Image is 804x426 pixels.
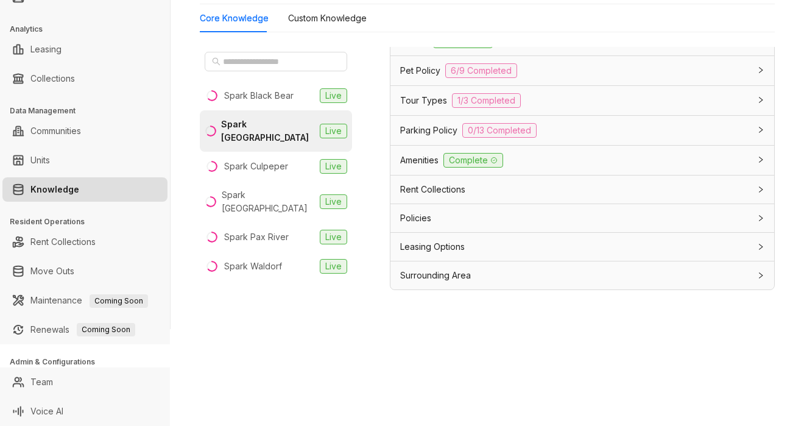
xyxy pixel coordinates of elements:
div: Spark Waldorf [224,260,282,273]
span: Tour Types [400,94,447,107]
li: Communities [2,119,167,143]
span: Amenities [400,154,439,167]
li: Leasing [2,37,167,62]
span: Live [320,124,347,138]
div: Spark [GEOGRAPHIC_DATA] [221,118,315,144]
li: Maintenance [2,288,167,313]
li: Move Outs [2,259,167,283]
span: 0/13 Completed [462,123,537,138]
span: collapsed [757,96,764,104]
span: collapsed [757,215,764,222]
span: Live [320,159,347,174]
div: Spark Culpeper [224,160,288,173]
span: collapsed [757,186,764,193]
li: Collections [2,66,167,91]
span: Live [320,88,347,103]
h3: Data Management [10,105,170,116]
span: collapsed [757,272,764,279]
div: Spark [GEOGRAPHIC_DATA] [222,188,315,215]
h3: Admin & Configurations [10,357,170,367]
span: Leasing Options [400,240,465,254]
div: Custom Knowledge [288,12,367,25]
span: Live [320,259,347,274]
div: Core Knowledge [200,12,269,25]
li: Renewals [2,318,167,342]
span: 1/3 Completed [452,93,521,108]
li: Rent Collections [2,230,167,254]
span: Parking Policy [400,124,457,137]
div: Spark Black Bear [224,89,294,102]
span: Surrounding Area [400,269,471,282]
span: 6/9 Completed [445,63,517,78]
span: collapsed [757,243,764,250]
span: search [212,57,220,66]
span: collapsed [757,156,764,163]
li: Knowledge [2,177,167,202]
div: Leasing Options [390,233,774,261]
h3: Analytics [10,24,170,35]
span: Coming Soon [77,323,135,336]
div: Surrounding Area [390,261,774,289]
span: collapsed [757,66,764,74]
div: Tour Types1/3 Completed [390,86,774,115]
div: AmenitiesComplete [390,146,774,175]
a: Knowledge [30,177,79,202]
span: Live [320,230,347,244]
span: Complete [443,153,503,168]
div: Parking Policy0/13 Completed [390,116,774,145]
a: Team [30,370,53,394]
a: Rent Collections [30,230,96,254]
li: Units [2,148,167,172]
a: Leasing [30,37,62,62]
span: collapsed [757,126,764,133]
a: Collections [30,66,75,91]
span: Coming Soon [90,294,148,308]
a: RenewalsComing Soon [30,318,135,342]
h3: Resident Operations [10,216,170,227]
a: Move Outs [30,259,74,283]
a: Units [30,148,50,172]
li: Team [2,370,167,394]
div: Rent Collections [390,176,774,204]
div: Policies [390,204,774,232]
a: Voice AI [30,399,63,424]
span: Live [320,194,347,209]
span: Policies [400,211,431,225]
div: Spark Pax River [224,230,289,244]
li: Voice AI [2,399,167,424]
a: Communities [30,119,81,143]
div: Pet Policy6/9 Completed [390,56,774,85]
span: Pet Policy [400,64,440,77]
span: Rent Collections [400,183,465,196]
